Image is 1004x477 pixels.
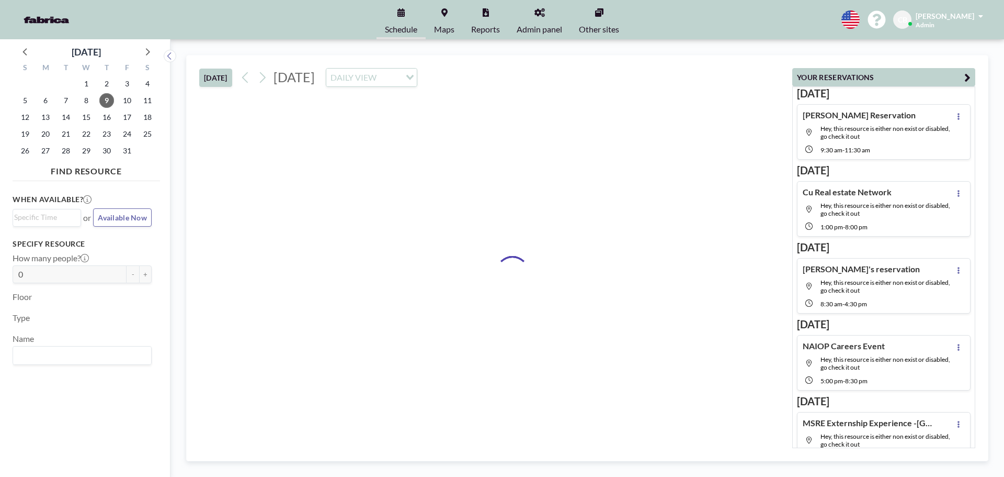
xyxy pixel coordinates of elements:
[139,265,152,283] button: +
[79,93,94,108] span: Wednesday, October 8, 2025
[15,62,36,75] div: S
[13,253,89,263] label: How many people?
[79,76,94,91] span: Wednesday, October 1, 2025
[120,93,134,108] span: Friday, October 10, 2025
[797,164,971,177] h3: [DATE]
[803,110,916,120] h4: [PERSON_NAME] Reservation
[79,110,94,125] span: Wednesday, October 15, 2025
[17,9,76,30] img: organization-logo
[140,110,155,125] span: Saturday, October 18, 2025
[820,432,950,448] span: Hey, this resource is either non exist or disabled, go check it out
[843,377,845,385] span: -
[59,143,73,158] span: Tuesday, October 28, 2025
[13,162,160,176] h4: FIND RESOURCE
[326,69,417,86] div: Search for option
[96,62,117,75] div: T
[797,241,971,254] h3: [DATE]
[18,143,32,158] span: Sunday, October 26, 2025
[845,223,868,231] span: 8:00 PM
[59,110,73,125] span: Tuesday, October 14, 2025
[120,127,134,141] span: Friday, October 24, 2025
[99,93,114,108] span: Thursday, October 9, 2025
[13,209,81,225] div: Search for option
[83,213,91,223] span: or
[434,25,454,34] span: Maps
[59,127,73,141] span: Tuesday, October 21, 2025
[120,76,134,91] span: Friday, October 3, 2025
[797,395,971,408] h3: [DATE]
[820,356,950,371] span: Hey, this resource is either non exist or disabled, go check it out
[79,143,94,158] span: Wednesday, October 29, 2025
[117,62,137,75] div: F
[328,71,379,84] span: DAILY VIEW
[803,264,920,274] h4: [PERSON_NAME]'s reservation
[56,62,76,75] div: T
[916,21,934,29] span: Admin
[127,265,139,283] button: -
[820,223,843,231] span: 1:00 PM
[93,208,152,227] button: Available Now
[38,127,53,141] span: Monday, October 20, 2025
[380,71,400,84] input: Search for option
[18,110,32,125] span: Sunday, October 12, 2025
[273,69,315,85] span: [DATE]
[99,110,114,125] span: Thursday, October 16, 2025
[820,279,950,294] span: Hey, this resource is either non exist or disabled, go check it out
[99,76,114,91] span: Thursday, October 2, 2025
[471,25,500,34] span: Reports
[843,223,845,231] span: -
[18,93,32,108] span: Sunday, October 5, 2025
[820,377,843,385] span: 5:00 PM
[898,15,907,25] span: CB
[820,202,950,217] span: Hey, this resource is either non exist or disabled, go check it out
[18,127,32,141] span: Sunday, October 19, 2025
[140,127,155,141] span: Saturday, October 25, 2025
[137,62,157,75] div: S
[13,313,30,323] label: Type
[797,318,971,331] h3: [DATE]
[38,93,53,108] span: Monday, October 6, 2025
[845,300,867,308] span: 4:30 PM
[803,418,933,428] h4: MSRE Externship Experience -[GEOGRAPHIC_DATA]
[38,143,53,158] span: Monday, October 27, 2025
[14,212,75,223] input: Search for option
[797,87,971,100] h3: [DATE]
[842,300,845,308] span: -
[517,25,562,34] span: Admin panel
[99,127,114,141] span: Thursday, October 23, 2025
[140,93,155,108] span: Saturday, October 11, 2025
[845,146,870,154] span: 11:30 AM
[13,347,151,364] div: Search for option
[385,25,417,34] span: Schedule
[99,143,114,158] span: Thursday, October 30, 2025
[579,25,619,34] span: Other sites
[842,146,845,154] span: -
[13,292,32,302] label: Floor
[59,93,73,108] span: Tuesday, October 7, 2025
[792,68,975,86] button: YOUR RESERVATIONS
[199,69,232,87] button: [DATE]
[820,146,842,154] span: 9:30 AM
[76,62,97,75] div: W
[120,143,134,158] span: Friday, October 31, 2025
[120,110,134,125] span: Friday, October 17, 2025
[38,110,53,125] span: Monday, October 13, 2025
[14,349,145,362] input: Search for option
[803,187,892,197] h4: Cu Real estate Network
[803,341,885,351] h4: NAIOP Careers Event
[13,334,34,344] label: Name
[820,300,842,308] span: 8:30 AM
[820,125,950,140] span: Hey, this resource is either non exist or disabled, go check it out
[36,62,56,75] div: M
[98,213,147,222] span: Available Now
[72,45,101,59] div: [DATE]
[79,127,94,141] span: Wednesday, October 22, 2025
[916,12,974,20] span: [PERSON_NAME]
[13,239,152,249] h3: Specify resource
[845,377,868,385] span: 8:30 PM
[140,76,155,91] span: Saturday, October 4, 2025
